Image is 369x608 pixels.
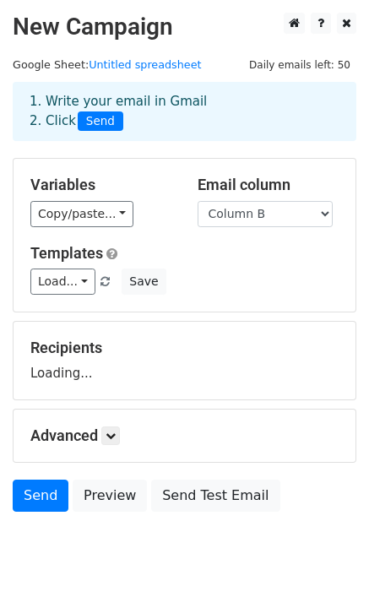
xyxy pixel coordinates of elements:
[30,176,172,194] h5: Variables
[30,269,95,295] a: Load...
[30,339,339,383] div: Loading...
[89,58,201,71] a: Untitled spreadsheet
[122,269,166,295] button: Save
[73,480,147,512] a: Preview
[17,92,352,131] div: 1. Write your email in Gmail 2. Click
[30,244,103,262] a: Templates
[198,176,339,194] h5: Email column
[13,480,68,512] a: Send
[13,58,202,71] small: Google Sheet:
[30,426,339,445] h5: Advanced
[30,201,133,227] a: Copy/paste...
[13,13,356,41] h2: New Campaign
[243,58,356,71] a: Daily emails left: 50
[30,339,339,357] h5: Recipients
[151,480,279,512] a: Send Test Email
[243,56,356,74] span: Daily emails left: 50
[78,111,123,132] span: Send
